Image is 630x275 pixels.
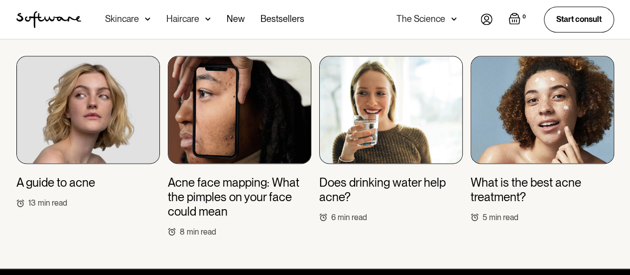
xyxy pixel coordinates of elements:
[396,14,445,24] div: The Science
[471,176,614,205] h3: What is the best acne treatment?
[168,56,311,237] a: Acne face mapping: What the pimples on your face could mean8min read
[187,227,216,237] div: min read
[319,56,463,222] a: Does drinking water help acne?6min read
[16,11,81,28] img: Software Logo
[16,176,95,190] h3: A guide to acne
[16,14,614,40] h2: You might also like
[319,176,463,205] h3: Does drinking water help acne?
[168,176,311,219] h3: Acne face mapping: What the pimples on your face could mean
[331,213,336,222] div: 6
[451,14,457,24] img: arrow down
[471,56,614,222] a: What is the best acne treatment?5min read
[180,227,185,237] div: 8
[38,198,67,208] div: min read
[166,14,199,24] div: Haircare
[489,213,518,222] div: min read
[28,198,36,208] div: 13
[16,11,81,28] a: home
[205,14,211,24] img: arrow down
[520,12,528,21] div: 0
[145,14,150,24] img: arrow down
[16,56,160,208] a: A guide to acne13min read
[544,6,614,32] a: Start consult
[338,213,367,222] div: min read
[105,14,139,24] div: Skincare
[508,12,528,26] a: Open empty cart
[483,213,487,222] div: 5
